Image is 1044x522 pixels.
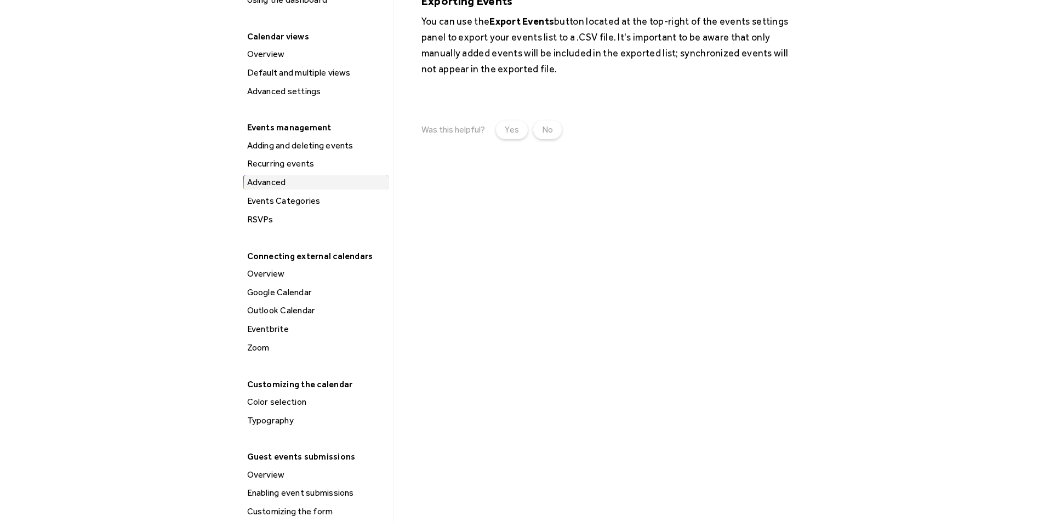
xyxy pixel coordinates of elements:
[244,267,389,281] div: Overview
[489,15,554,27] strong: Export Events
[243,213,389,227] a: RSVPs
[243,66,389,80] a: Default and multiple views
[244,395,389,409] div: Color selection
[243,414,389,428] a: Typography
[244,341,389,355] div: Zoom
[242,119,388,136] div: Events management
[244,486,389,500] div: Enabling event submissions
[242,248,388,265] div: Connecting external calendars
[244,468,389,482] div: Overview
[244,157,389,171] div: Recurring events
[243,468,389,482] a: Overview
[421,124,485,135] div: Was this helpful?
[244,303,389,318] div: Outlook Calendar
[243,285,389,300] a: Google Calendar
[243,341,389,355] a: Zoom
[542,123,553,136] div: No
[243,84,389,99] a: Advanced settings
[243,486,389,500] a: Enabling event submissions
[243,322,389,336] a: Eventbrite
[243,303,389,318] a: Outlook Calendar
[244,66,389,80] div: Default and multiple views
[505,123,519,136] div: Yes
[244,194,389,208] div: Events Categories
[242,448,388,465] div: Guest events submissions
[243,267,389,281] a: Overview
[496,121,528,139] a: Yes
[533,121,562,139] a: No
[242,376,388,393] div: Customizing the calendar
[243,194,389,208] a: Events Categories
[242,28,388,45] div: Calendar views
[243,175,389,190] a: Advanced
[244,414,389,428] div: Typography
[244,285,389,300] div: Google Calendar
[421,13,803,77] p: You can use the button located at the top-right of the events settings panel to export your event...
[244,139,389,153] div: Adding and deleting events
[244,175,389,190] div: Advanced
[244,504,389,519] div: Customizing the form
[244,213,389,227] div: RSVPs
[244,322,389,336] div: Eventbrite
[243,395,389,409] a: Color selection
[243,157,389,171] a: Recurring events
[244,47,389,61] div: Overview
[243,504,389,519] a: Customizing the form
[243,139,389,153] a: Adding and deleting events
[244,84,389,99] div: Advanced settings
[243,47,389,61] a: Overview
